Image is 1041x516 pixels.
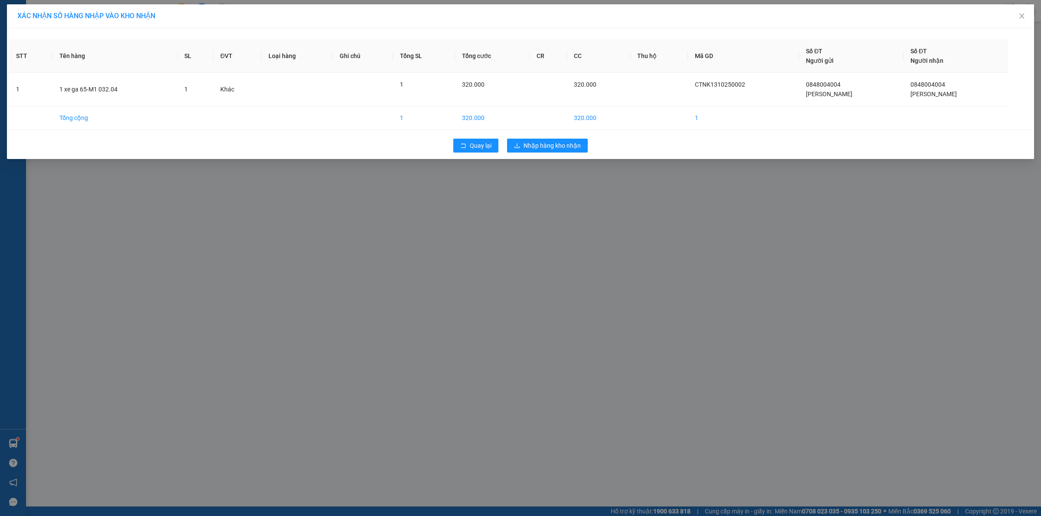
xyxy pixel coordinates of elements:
[688,106,799,130] td: 1
[910,91,957,97] span: [PERSON_NAME]
[455,106,529,130] td: 320.000
[910,57,943,64] span: Người nhận
[52,39,177,73] th: Tên hàng
[9,39,52,73] th: STT
[574,81,596,88] span: 320.000
[453,139,498,153] button: rollbackQuay lại
[184,86,188,93] span: 1
[455,39,529,73] th: Tổng cước
[524,141,581,150] span: Nhập hàng kho nhận
[630,39,688,73] th: Thu hộ
[695,81,745,88] span: CTNK1310250002
[530,39,567,73] th: CR
[17,12,155,20] span: XÁC NHẬN SỐ HÀNG NHẬP VÀO KHO NHẬN
[462,81,484,88] span: 320.000
[400,81,403,88] span: 1
[507,139,588,153] button: downloadNhập hàng kho nhận
[806,57,834,64] span: Người gửi
[806,91,852,97] span: [PERSON_NAME]
[213,39,262,73] th: ĐVT
[213,73,262,106] td: Khác
[393,39,455,73] th: Tổng SL
[806,81,841,88] span: 0848004004
[9,73,52,106] td: 1
[52,73,177,106] td: 1 xe ga 65-M1 032.04
[1010,4,1034,29] button: Close
[52,106,177,130] td: Tổng cộng
[333,39,393,73] th: Ghi chú
[910,48,927,55] span: Số ĐT
[567,39,630,73] th: CC
[177,39,213,73] th: SL
[806,48,822,55] span: Số ĐT
[567,106,630,130] td: 320.000
[262,39,333,73] th: Loại hàng
[910,81,945,88] span: 0848004004
[514,143,520,149] span: download
[393,106,455,130] td: 1
[460,143,466,149] span: rollback
[688,39,799,73] th: Mã GD
[1018,13,1025,19] span: close
[470,141,491,150] span: Quay lại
